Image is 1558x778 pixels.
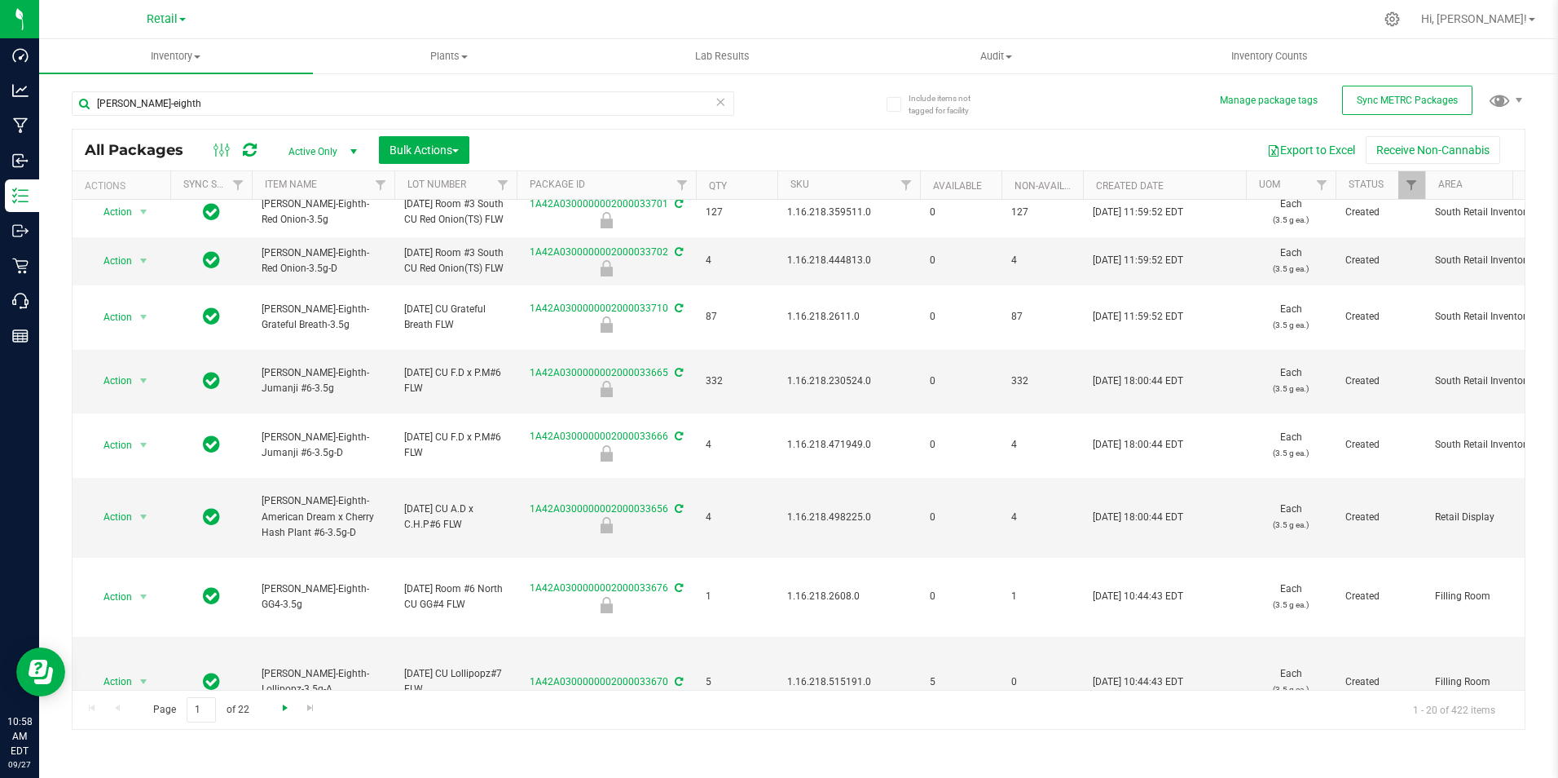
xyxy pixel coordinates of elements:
p: (3.5 g ea.) [1256,682,1326,697]
span: Filling Room [1435,589,1538,604]
span: 1 - 20 of 422 items [1400,697,1508,722]
input: Search Package ID, Item Name, SKU, Lot or Part Number... [72,91,734,116]
span: Sync from Compliance System [672,367,683,378]
button: Manage package tags [1220,94,1318,108]
span: Sync from Compliance System [672,582,683,594]
button: Sync METRC Packages [1342,86,1472,115]
inline-svg: Analytics [12,82,29,99]
div: Manage settings [1382,11,1402,27]
p: (3.5 g ea.) [1256,597,1326,612]
button: Receive Non-Cannabis [1366,136,1500,164]
span: 4 [706,510,768,525]
a: 1A42A0300000002000033665 [530,367,668,378]
span: [DATE] 10:44:43 EDT [1093,674,1183,690]
a: Filter [669,171,696,199]
a: Go to the last page [299,697,323,719]
span: 127 [706,205,768,220]
input: 1 [187,697,216,723]
span: Sync from Compliance System [672,246,683,258]
span: 87 [706,309,768,325]
span: Inventory Counts [1209,49,1330,64]
span: 1.16.218.2611.0 [787,309,910,325]
p: (3.5 g ea.) [1256,445,1326,461]
span: Audit [860,49,1133,64]
span: Sync from Compliance System [672,198,683,210]
span: 4 [1011,253,1073,268]
span: 5 [930,674,992,690]
a: Plants [313,39,587,73]
inline-svg: Manufacturing [12,117,29,134]
span: [PERSON_NAME]-Eighth-Red Onion-3.5g [262,197,385,228]
a: Audit [860,39,1133,73]
div: Newly Received [514,517,698,533]
span: Each [1256,666,1326,697]
span: Action [89,369,133,392]
span: Page of 22 [139,697,262,723]
span: Each [1256,581,1326,612]
div: Quarantine Lock [514,597,698,613]
a: Non-Available [1014,180,1087,192]
span: Sync from Compliance System [672,303,683,314]
span: select [134,434,154,457]
span: [DATE] 10:44:43 EDT [1093,589,1183,604]
div: Newly Received [514,445,698,462]
span: Each [1256,502,1326,533]
a: Package ID [530,179,585,190]
a: Filter [367,171,394,199]
span: [DATE] 18:00:44 EDT [1093,437,1183,453]
span: Each [1256,430,1326,461]
span: Sync from Compliance System [672,676,683,687]
span: Plants [314,49,586,64]
span: Created [1345,309,1415,325]
span: [DATE] CU F.D x P.M#6 FLW [404,430,507,461]
span: [PERSON_NAME]-Eighth-American Dream x Cherry Hash Plant #6-3.5g-D [262,493,385,541]
span: Hi, [PERSON_NAME]! [1421,12,1527,25]
p: 09/27 [7,758,32,771]
span: Sync from Compliance System [672,431,683,442]
span: [PERSON_NAME]-Eighth-GG4-3.5g [262,581,385,612]
span: [DATE] CU Lollipopz#7 FLW [404,666,507,697]
span: 1.16.218.2608.0 [787,589,910,604]
span: 0 [930,205,992,220]
span: In Sync [203,585,220,608]
span: Created [1345,437,1415,453]
span: Action [89,586,133,608]
span: [PERSON_NAME]-Eighth-Red Onion-3.5g-D [262,245,385,276]
span: select [134,586,154,608]
p: (3.5 g ea.) [1256,261,1326,276]
span: 1 [706,589,768,604]
a: Inventory Counts [1133,39,1406,73]
a: Filter [893,171,920,199]
span: [PERSON_NAME]-Eighth-Lollipopz-3.5g-A [262,666,385,697]
span: 5 [706,674,768,690]
span: [DATE] Room #3 South CU Red Onion(TS) FLW [404,245,507,276]
span: Each [1256,245,1326,276]
span: Sync from Compliance System [672,503,683,515]
a: Filter [1309,171,1336,199]
span: 1.16.218.498225.0 [787,510,910,525]
span: Sync METRC Packages [1357,95,1458,106]
a: Lot Number [407,179,466,190]
span: [DATE] 18:00:44 EDT [1093,510,1183,525]
inline-svg: Inbound [12,153,29,169]
span: Created [1345,253,1415,268]
span: In Sync [203,433,220,456]
span: Retail [147,12,178,26]
span: 332 [706,374,768,389]
span: In Sync [203,506,220,528]
a: Filter [225,171,252,199]
a: Sync Status [183,179,246,190]
a: Item Name [265,179,317,190]
span: South Retail Inventory [1435,309,1538,325]
div: Actions [85,180,164,192]
span: Clear [715,91,727,113]
span: Each [1256,365,1326,396]
div: Newly Received [514,260,698,276]
span: South Retail Inventory [1435,253,1538,268]
a: SKU [790,179,809,190]
span: Created [1345,205,1415,220]
div: Newly Received [514,316,698,333]
span: Action [89,506,133,528]
span: 4 [706,253,768,268]
span: 0 [1011,674,1073,690]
